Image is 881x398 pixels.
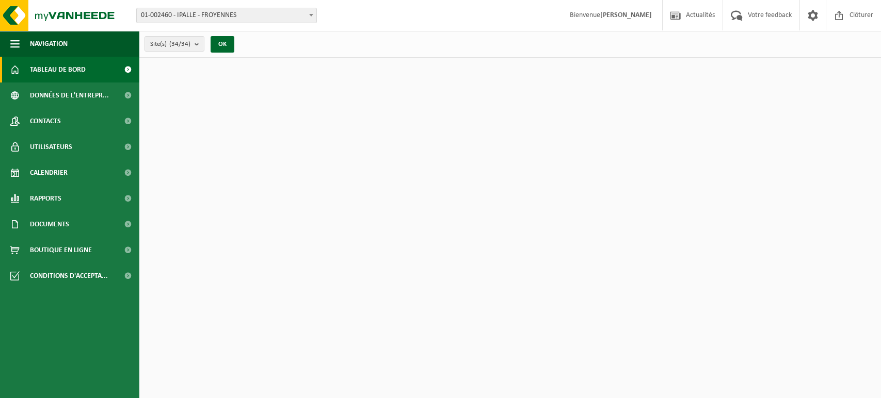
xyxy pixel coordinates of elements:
[145,36,204,52] button: Site(s)(34/34)
[30,108,61,134] span: Contacts
[30,186,61,211] span: Rapports
[137,8,316,23] span: 01-002460 - IPALLE - FROYENNES
[30,160,68,186] span: Calendrier
[150,37,190,52] span: Site(s)
[211,36,234,53] button: OK
[30,134,72,160] span: Utilisateurs
[30,237,92,263] span: Boutique en ligne
[30,31,68,57] span: Navigation
[136,8,317,23] span: 01-002460 - IPALLE - FROYENNES
[30,57,86,82] span: Tableau de bord
[169,41,190,47] count: (34/34)
[30,82,109,108] span: Données de l'entrepr...
[30,263,108,289] span: Conditions d'accepta...
[30,211,69,237] span: Documents
[600,11,652,19] strong: [PERSON_NAME]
